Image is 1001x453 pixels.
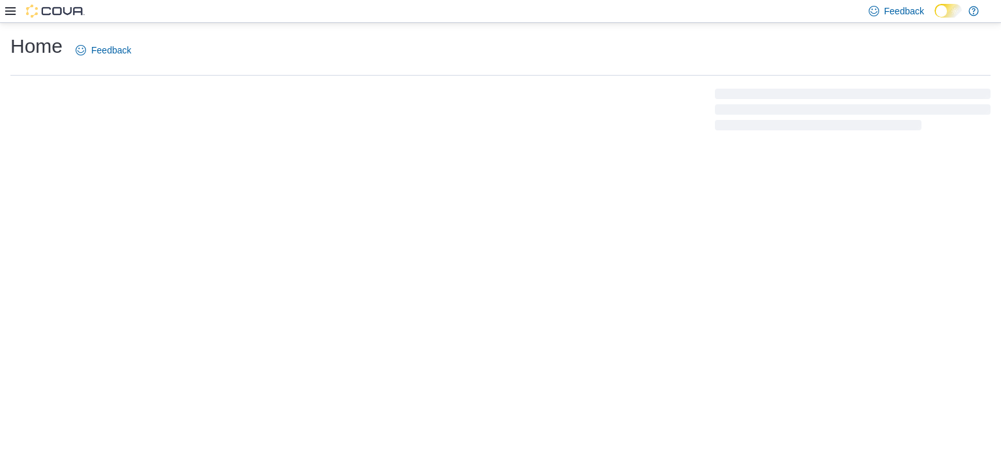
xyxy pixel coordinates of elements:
span: Feedback [884,5,924,18]
span: Loading [715,91,991,133]
h1: Home [10,33,63,59]
input: Dark Mode [935,4,962,18]
span: Feedback [91,44,131,57]
a: Feedback [70,37,136,63]
img: Cova [26,5,85,18]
